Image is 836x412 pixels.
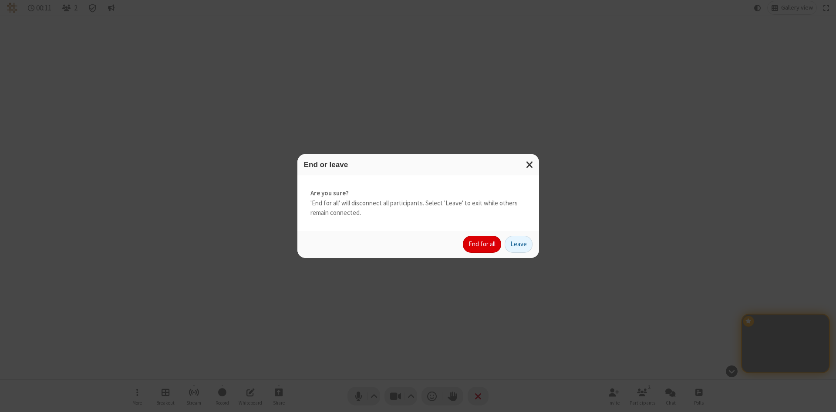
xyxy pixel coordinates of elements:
strong: Are you sure? [310,188,526,198]
h3: End or leave [304,161,533,169]
div: 'End for all' will disconnect all participants. Select 'Leave' to exit while others remain connec... [297,175,539,231]
button: Leave [505,236,533,253]
button: End for all [463,236,501,253]
button: Close modal [521,154,539,175]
